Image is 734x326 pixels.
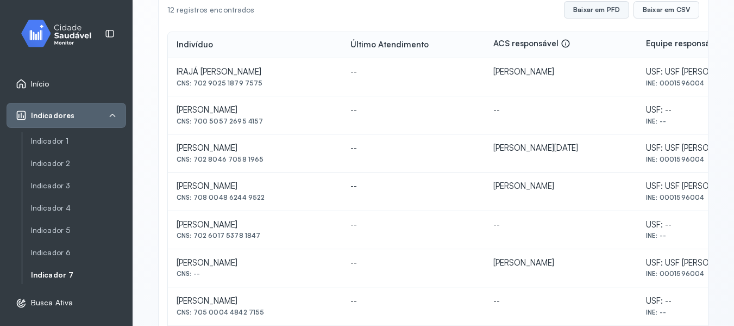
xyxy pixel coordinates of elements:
[31,111,74,120] span: Indicadores
[31,137,126,146] a: Indicador 1
[493,143,629,153] div: [PERSON_NAME][DATE]
[493,258,629,268] div: [PERSON_NAME]
[177,118,333,125] div: CNS: 700 5057 2695 4157
[31,134,126,148] a: Indicador 1
[11,17,109,50] img: monitor.svg
[177,181,333,192] div: [PERSON_NAME]
[177,258,333,268] div: [PERSON_NAME]
[350,220,476,230] div: --
[177,194,333,201] div: CNS: 708 0048 6244 9522
[177,296,333,306] div: [PERSON_NAME]
[350,105,476,115] div: --
[177,143,333,153] div: [PERSON_NAME]
[167,5,254,15] div: 12 registros encontrados
[177,220,333,230] div: [PERSON_NAME]
[31,248,126,257] a: Indicador 6
[493,220,629,230] div: --
[16,298,117,309] a: Busca Ativa
[31,204,126,213] a: Indicador 4
[31,179,126,193] a: Indicador 3
[31,79,49,89] span: Início
[633,1,699,19] button: Baixar em CSV
[31,181,126,190] a: Indicador 3
[493,39,570,51] div: ACS responsável
[493,296,629,306] div: --
[177,156,333,163] div: CNS: 702 8046 7058 1965
[177,309,333,316] div: CNS: 705 0004 4842 7155
[16,78,117,89] a: Início
[350,143,476,153] div: --
[350,296,476,306] div: --
[350,181,476,192] div: --
[493,105,629,115] div: --
[31,270,126,280] a: Indicador 7
[564,1,629,19] button: Baixar em PFD
[31,298,73,307] span: Busca Ativa
[177,105,333,115] div: [PERSON_NAME]
[31,159,126,168] a: Indicador 2
[177,79,333,87] div: CNS: 702 9025 1879 7575
[31,201,126,215] a: Indicador 4
[177,270,333,278] div: CNS: --
[31,226,126,235] a: Indicador 5
[350,40,429,50] div: Último Atendimento
[31,268,126,282] a: Indicador 7
[31,246,126,260] a: Indicador 6
[177,67,333,77] div: IRAJÁ [PERSON_NAME]
[177,40,213,50] div: Indivíduo
[493,67,629,77] div: [PERSON_NAME]
[646,39,733,51] div: Equipe responsável
[350,258,476,268] div: --
[31,224,126,237] a: Indicador 5
[350,67,476,77] div: --
[31,157,126,170] a: Indicador 2
[493,181,629,192] div: [PERSON_NAME]
[177,232,333,239] div: CNS: 702 6017 5378 1847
